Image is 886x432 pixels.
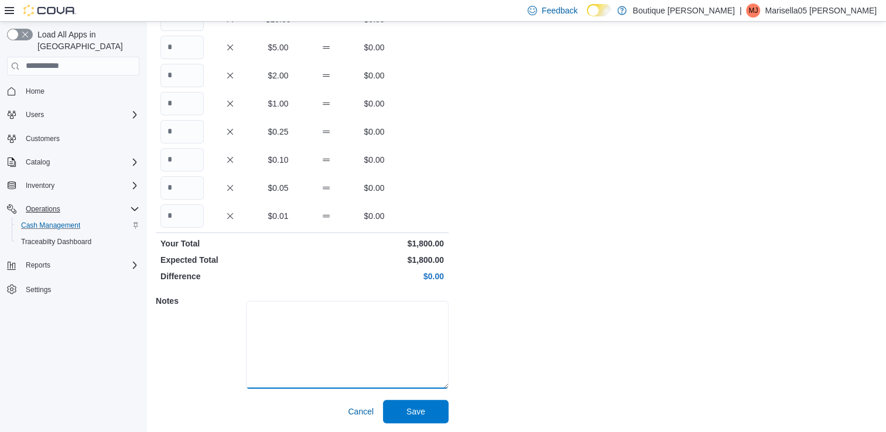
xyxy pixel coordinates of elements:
input: Quantity [160,120,204,143]
p: $0.00 [353,126,396,138]
span: Inventory [26,181,54,190]
span: Traceabilty Dashboard [16,235,139,249]
span: Feedback [542,5,577,16]
p: $0.00 [353,182,396,194]
p: | [740,4,742,18]
p: $1,800.00 [305,254,444,266]
span: Load All Apps in [GEOGRAPHIC_DATA] [33,29,139,52]
button: Reports [21,258,55,272]
button: Inventory [2,177,144,194]
span: Customers [21,131,139,146]
input: Quantity [160,176,204,200]
h5: Notes [156,289,244,313]
a: Home [21,84,49,98]
button: Save [383,400,449,423]
span: Home [26,87,45,96]
img: Cova [23,5,76,16]
button: Catalog [21,155,54,169]
p: $1,800.00 [305,238,444,249]
span: Inventory [21,179,139,193]
span: Traceabilty Dashboard [21,237,91,246]
p: $0.00 [353,210,396,222]
span: Save [406,406,425,417]
span: Operations [26,204,60,214]
span: Users [21,108,139,122]
p: Marisella05 [PERSON_NAME] [765,4,877,18]
a: Cash Management [16,218,85,232]
p: $1.00 [256,98,300,109]
span: Catalog [21,155,139,169]
input: Quantity [160,64,204,87]
a: Customers [21,132,64,146]
button: Reports [2,257,144,273]
p: Expected Total [160,254,300,266]
p: $0.05 [256,182,300,194]
button: Operations [21,202,65,216]
button: Cash Management [12,217,144,234]
p: $0.00 [353,98,396,109]
p: Difference [160,270,300,282]
button: Inventory [21,179,59,193]
p: Your Total [160,238,300,249]
button: Cancel [343,400,378,423]
nav: Complex example [7,78,139,328]
p: $5.00 [256,42,300,53]
p: $0.00 [353,154,396,166]
a: Settings [21,283,56,297]
span: Operations [21,202,139,216]
span: Catalog [26,157,50,167]
p: $0.00 [305,270,444,282]
button: Settings [2,280,144,297]
button: Traceabilty Dashboard [12,234,144,250]
span: Cash Management [16,218,139,232]
div: Marisella05 Jacquez [746,4,760,18]
p: $0.00 [353,70,396,81]
button: Customers [2,130,144,147]
input: Dark Mode [587,4,611,16]
span: Settings [26,285,51,294]
button: Users [2,107,144,123]
button: Catalog [2,154,144,170]
p: $0.00 [353,42,396,53]
p: Boutique [PERSON_NAME] [632,4,734,18]
span: Customers [26,134,60,143]
p: $0.25 [256,126,300,138]
input: Quantity [160,204,204,228]
button: Home [2,83,144,100]
span: Settings [21,282,139,296]
a: Traceabilty Dashboard [16,235,96,249]
p: $0.01 [256,210,300,222]
span: Cancel [348,406,374,417]
input: Quantity [160,92,204,115]
span: Reports [26,260,50,270]
input: Quantity [160,36,204,59]
p: $2.00 [256,70,300,81]
p: $0.10 [256,154,300,166]
span: Cash Management [21,221,80,230]
span: Reports [21,258,139,272]
span: MJ [748,4,758,18]
span: Home [21,84,139,98]
span: Users [26,110,44,119]
button: Users [21,108,49,122]
button: Operations [2,201,144,217]
input: Quantity [160,148,204,172]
